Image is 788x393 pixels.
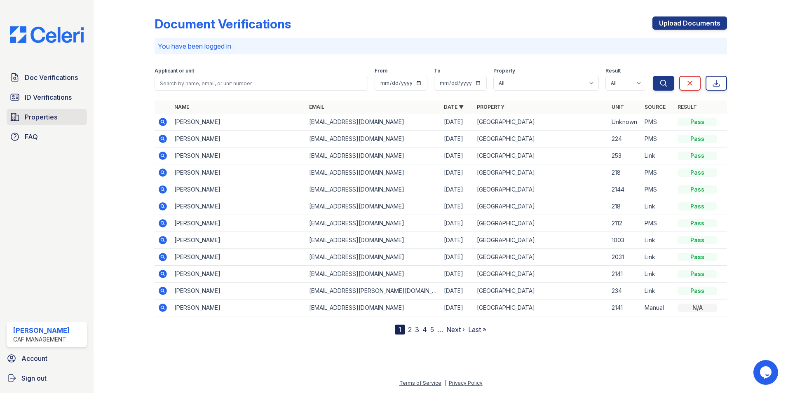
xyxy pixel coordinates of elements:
a: Privacy Policy [449,380,483,386]
td: PMS [641,131,674,147]
td: [GEOGRAPHIC_DATA] [474,299,608,316]
td: 218 [608,164,641,181]
div: Pass [678,185,717,194]
td: [GEOGRAPHIC_DATA] [474,147,608,164]
td: PMS [641,181,674,198]
a: Email [309,104,324,110]
td: [DATE] [441,283,474,299]
td: [DATE] [441,114,474,131]
td: 218 [608,198,641,215]
label: To [434,68,441,74]
td: [EMAIL_ADDRESS][DOMAIN_NAME] [306,181,441,198]
a: Next › [446,325,465,334]
a: 2 [408,325,412,334]
td: [GEOGRAPHIC_DATA] [474,249,608,266]
a: Doc Verifications [7,69,87,86]
iframe: chat widget [753,360,780,385]
td: [GEOGRAPHIC_DATA] [474,266,608,283]
td: Manual [641,299,674,316]
td: 2144 [608,181,641,198]
div: Pass [678,118,717,126]
td: PMS [641,164,674,181]
td: [PERSON_NAME] [171,232,306,249]
td: [DATE] [441,299,474,316]
td: [PERSON_NAME] [171,131,306,147]
td: [EMAIL_ADDRESS][DOMAIN_NAME] [306,198,441,215]
a: 4 [422,325,427,334]
div: [PERSON_NAME] [13,325,70,335]
td: [GEOGRAPHIC_DATA] [474,164,608,181]
td: [DATE] [441,131,474,147]
a: ID Verifications [7,89,87,105]
a: Upload Documents [652,16,727,30]
td: 224 [608,131,641,147]
td: [EMAIL_ADDRESS][DOMAIN_NAME] [306,299,441,316]
a: Account [3,350,90,367]
td: [EMAIL_ADDRESS][DOMAIN_NAME] [306,232,441,249]
td: PMS [641,114,674,131]
td: [EMAIL_ADDRESS][DOMAIN_NAME] [306,147,441,164]
label: From [375,68,387,74]
td: [PERSON_NAME] [171,147,306,164]
td: 253 [608,147,641,164]
td: Link [641,249,674,266]
div: Document Verifications [155,16,291,31]
td: Link [641,147,674,164]
td: [GEOGRAPHIC_DATA] [474,215,608,232]
td: [DATE] [441,266,474,283]
div: Pass [678,236,717,244]
td: [GEOGRAPHIC_DATA] [474,114,608,131]
td: Unknown [608,114,641,131]
div: N/A [678,304,717,312]
td: PMS [641,215,674,232]
div: | [444,380,446,386]
a: Result [678,104,697,110]
td: [DATE] [441,198,474,215]
p: You have been logged in [158,41,724,51]
td: [PERSON_NAME] [171,114,306,131]
label: Applicant or unit [155,68,194,74]
a: Unit [612,104,624,110]
td: 2141 [608,266,641,283]
td: [DATE] [441,147,474,164]
td: [DATE] [441,249,474,266]
td: [EMAIL_ADDRESS][DOMAIN_NAME] [306,114,441,131]
span: FAQ [25,132,38,142]
td: 2141 [608,299,641,316]
div: Pass [678,152,717,160]
label: Property [493,68,515,74]
td: Link [641,266,674,283]
a: Property [477,104,504,110]
a: Name [174,104,189,110]
td: [PERSON_NAME] [171,299,306,316]
td: [EMAIL_ADDRESS][DOMAIN_NAME] [306,266,441,283]
td: [DATE] [441,232,474,249]
td: [PERSON_NAME] [171,198,306,215]
td: 234 [608,283,641,299]
td: 1003 [608,232,641,249]
div: Pass [678,253,717,261]
img: CE_Logo_Blue-a8612792a0a2168367f1c8372b55b34899dd931a85d93a1a3d3e32e68fde9ad4.png [3,26,90,43]
td: [EMAIL_ADDRESS][DOMAIN_NAME] [306,131,441,147]
a: 3 [415,325,419,334]
div: CAF Management [13,335,70,344]
span: Sign out [21,373,47,383]
div: 1 [395,325,405,335]
td: [PERSON_NAME] [171,215,306,232]
button: Sign out [3,370,90,386]
a: FAQ [7,129,87,145]
td: [PERSON_NAME] [171,164,306,181]
td: [DATE] [441,181,474,198]
td: [EMAIL_ADDRESS][DOMAIN_NAME] [306,164,441,181]
a: Last » [468,325,486,334]
td: [PERSON_NAME] [171,266,306,283]
div: Pass [678,135,717,143]
td: [GEOGRAPHIC_DATA] [474,232,608,249]
div: Pass [678,287,717,295]
td: [PERSON_NAME] [171,181,306,198]
a: 5 [430,325,434,334]
span: Properties [25,112,57,122]
td: [GEOGRAPHIC_DATA] [474,131,608,147]
input: Search by name, email, or unit number [155,76,368,91]
td: [DATE] [441,215,474,232]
